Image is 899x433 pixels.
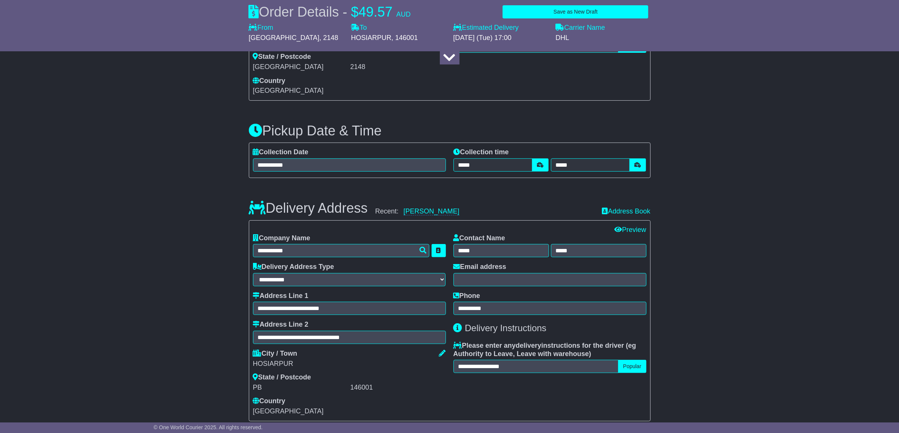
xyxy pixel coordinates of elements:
label: Carrier Name [556,24,605,32]
label: State / Postcode [253,53,311,61]
div: Order Details - [249,4,411,20]
label: Address Line 1 [253,292,308,300]
label: Collection time [453,148,509,157]
span: Delivery Instructions [465,323,546,333]
label: Address Line 2 [253,321,308,329]
span: AUD [396,11,411,18]
span: , 2148 [319,34,338,41]
span: [GEOGRAPHIC_DATA] [253,407,324,415]
a: [PERSON_NAME] [404,207,460,215]
label: State / Postcode [253,373,311,382]
label: Delivery Address Type [253,263,334,271]
span: [GEOGRAPHIC_DATA] [249,34,319,41]
span: delivery [516,342,541,349]
label: Contact Name [453,234,505,243]
span: eg Authority to Leave, Leave with warehouse [453,342,636,358]
h3: Pickup Date & Time [249,123,651,138]
label: Email address [453,263,506,271]
a: Address Book [602,207,650,215]
label: Estimated Delivery [453,24,548,32]
div: 146001 [350,384,446,392]
label: Please enter any instructions for the driver ( ) [453,342,646,358]
div: [GEOGRAPHIC_DATA] [253,63,348,71]
label: Collection Date [253,148,308,157]
label: Phone [453,292,480,300]
div: DHL [556,34,651,42]
div: HOSIARPUR [253,360,446,368]
button: Save as New Draft [503,5,648,18]
div: Recent: [375,207,595,216]
label: From [249,24,273,32]
div: 2148 [350,63,446,71]
label: Company Name [253,234,310,243]
span: $ [351,4,359,20]
label: City / Town [253,350,298,358]
div: PB [253,384,348,392]
label: Country [253,397,285,405]
span: [GEOGRAPHIC_DATA] [253,87,324,94]
h3: Delivery Address [249,201,368,216]
button: Popular [618,360,646,373]
div: [DATE] (Tue) 17:00 [453,34,548,42]
span: 49.57 [359,4,393,20]
span: , 146001 [392,34,418,41]
label: To [351,24,367,32]
label: Country [253,77,285,85]
a: Preview [614,226,646,233]
span: HOSIARPUR [351,34,392,41]
span: © One World Courier 2025. All rights reserved. [154,424,263,430]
